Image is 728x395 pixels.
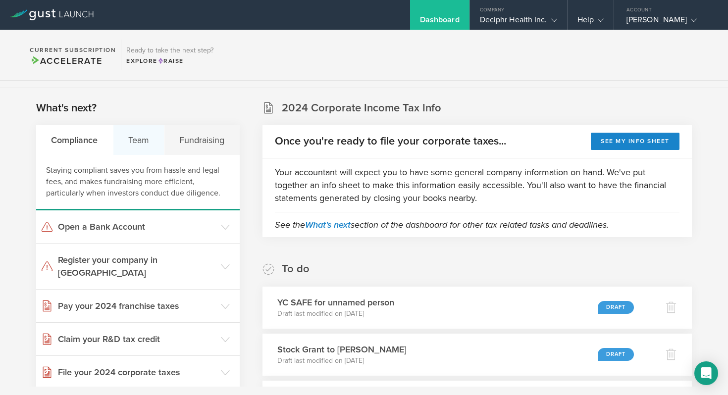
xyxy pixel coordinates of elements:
[36,101,97,115] h2: What's next?
[58,220,216,233] h3: Open a Bank Account
[126,56,213,65] div: Explore
[626,15,711,30] div: [PERSON_NAME]
[480,15,557,30] div: Deciphr Health Inc.
[598,301,634,314] div: Draft
[282,101,441,115] h2: 2024 Corporate Income Tax Info
[305,219,351,230] a: What's next
[121,40,218,70] div: Ready to take the next step?ExploreRaise
[577,15,604,30] div: Help
[598,348,634,361] div: Draft
[282,262,310,276] h2: To do
[113,125,165,155] div: Team
[157,57,184,64] span: Raise
[164,125,240,155] div: Fundraising
[30,47,116,53] h2: Current Subscription
[30,55,102,66] span: Accelerate
[262,334,650,376] div: Stock Grant to [PERSON_NAME]Draft last modified on [DATE]Draft
[275,219,609,230] em: See the section of the dashboard for other tax related tasks and deadlines.
[277,309,394,319] p: Draft last modified on [DATE]
[275,134,506,148] h2: Once you're ready to file your corporate taxes...
[58,253,216,279] h3: Register your company in [GEOGRAPHIC_DATA]
[58,366,216,379] h3: File your 2024 corporate taxes
[591,133,679,150] button: See my info sheet
[262,287,650,329] div: YC SAFE for unnamed personDraft last modified on [DATE]Draft
[126,47,213,54] h3: Ready to take the next step?
[694,361,718,385] div: Open Intercom Messenger
[277,356,407,366] p: Draft last modified on [DATE]
[58,333,216,346] h3: Claim your R&D tax credit
[36,155,240,210] div: Staying compliant saves you from hassle and legal fees, and makes fundraising more efficient, par...
[420,15,460,30] div: Dashboard
[36,125,113,155] div: Compliance
[58,299,216,312] h3: Pay your 2024 franchise taxes
[277,296,394,309] h3: YC SAFE for unnamed person
[275,166,679,204] p: Your accountant will expect you to have some general company information on hand. We've put toget...
[277,343,407,356] h3: Stock Grant to [PERSON_NAME]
